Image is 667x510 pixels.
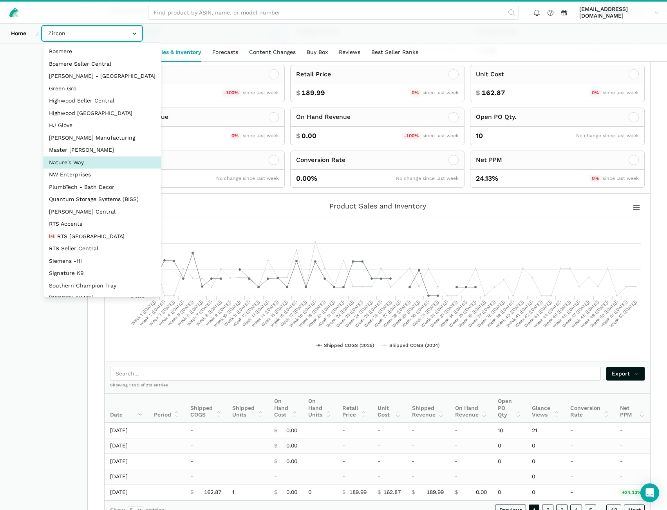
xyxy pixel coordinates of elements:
tspan: Week 41 ([DATE]) [505,299,534,328]
span: 10 [476,131,483,141]
td: - [615,454,650,469]
tspan: Week 33 ([DATE]) [429,299,459,329]
div: Open Intercom Messenger [640,483,659,502]
div: Retail Price [296,70,331,79]
span: $ [342,489,345,496]
span: [EMAIL_ADDRESS][DOMAIN_NAME] [579,6,652,20]
td: - [185,423,227,438]
tspan: Shipped COGS (2024) [389,343,439,348]
span: 0.00 [286,489,297,496]
td: - [372,469,407,485]
td: - [449,454,492,469]
tspan: Week 52 ([DATE]) [609,299,638,329]
th: Period: activate to sort column ascending [148,394,185,423]
button: Retail Price $ 189.99 0% since last week [290,65,465,102]
span: 0.00 [302,131,316,141]
tspan: Week 3 ([DATE]) [148,299,176,327]
tspan: Week 36 ([DATE]) [457,299,487,329]
tspan: Week 43 ([DATE]) [523,299,553,329]
tspan: Week 40 ([DATE]) [495,299,524,329]
tspan: Week 34 ([DATE]) [439,299,468,329]
tspan: Week 27 ([DATE]) [373,299,402,329]
tspan: Week 16 ([DATE]) [269,299,298,328]
span: since last week [603,90,639,95]
button: Green Gro [43,83,161,95]
tspan: Week 45 ([DATE]) [542,299,572,329]
td: - [337,454,372,469]
span: 162.87 [383,489,401,496]
tspan: Week 29 ([DATE]) [391,299,421,329]
td: [DATE] [105,438,148,454]
tspan: Week 13 ([DATE]) [241,299,270,328]
td: 0 [492,485,526,500]
span: since last week [243,90,279,95]
span: $ [274,489,277,496]
span: No change since last week [396,176,459,181]
td: - [615,423,650,438]
td: - [406,423,449,438]
tspan: Shipped COGS (2025) [324,343,374,348]
span: $ [274,442,277,449]
td: - [185,438,227,454]
th: Unit Cost: activate to sort column ascending [372,394,407,423]
td: - [337,423,372,438]
span: since last week [243,133,279,138]
th: Open PO Qty: activate to sort column ascending [492,394,526,423]
span: -100% [402,133,421,140]
a: Reviews [333,43,366,61]
button: RTS Accents [43,218,161,230]
span: 0.00 [476,489,487,496]
td: [DATE] [105,423,148,438]
tspan: Week 8 ([DATE]) [195,299,223,327]
button: Unit Cost $ 162.87 0% since last week [470,65,645,102]
button: Nature's Way [43,156,161,169]
tspan: Week 48 ([DATE]) [570,299,600,329]
input: Search... [110,367,601,381]
span: 189.99 [302,88,325,98]
button: Highwood [GEOGRAPHIC_DATA] [43,107,161,120]
tspan: Week 30 ([DATE]) [401,299,430,329]
tspan: Week 7 ([DATE]) [186,299,214,327]
td: - [337,438,372,454]
span: $ [378,489,381,496]
span: 0.00 [286,458,297,465]
span: since last week [423,133,459,138]
button: Bosmere Seller Central [43,58,161,70]
span: $ [274,427,277,434]
td: 0 [526,485,565,500]
td: 21 [526,423,565,438]
td: - [406,438,449,454]
span: 0.00 [286,442,297,449]
button: Shipped Revenue $ 189.99 0% since last week [110,108,285,145]
td: [DATE] [105,454,148,469]
button: Glance Views 21 No change since last week [110,151,285,188]
span: 0.00 [286,427,297,434]
td: - [449,469,492,485]
td: 0 [526,438,565,454]
button: Bosmere [43,45,161,58]
button: Siemens -HI [43,255,161,268]
button: Quantum Storage Systems (BISS) [43,193,161,206]
span: 24.13% [476,174,498,183]
button: [PERSON_NAME] - [GEOGRAPHIC_DATA] [43,70,161,83]
div: On Hand Revenue [296,112,351,122]
span: $ [455,489,458,496]
th: Shipped Units: activate to sort column ascending [227,394,269,423]
button: On Hand Revenue $ 0.00 -100% since last week [290,108,465,145]
tspan: Week 50 ([DATE]) [589,299,619,329]
tspan: Week 10 ([DATE]) [213,299,242,328]
tspan: Week 19 ([DATE]) [298,299,327,328]
button: Open PO Qty. 10 No change since last week [470,108,645,145]
span: 0% [410,90,421,97]
a: [EMAIL_ADDRESS][DOMAIN_NAME] [577,4,662,21]
tspan: Week 32 ([DATE]) [420,299,449,329]
td: [DATE] [105,469,148,485]
td: - [406,454,449,469]
th: Retail Price: activate to sort column ascending [337,394,372,423]
span: No change since last week [216,176,279,181]
tspan: Week 14 ([DATE]) [251,299,280,328]
tspan: Week 23 ([DATE]) [335,299,364,329]
button: PlumbTech - Bath Decor [43,181,161,194]
div: Unit Cost [476,70,504,79]
div: Net PPM [476,155,502,165]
